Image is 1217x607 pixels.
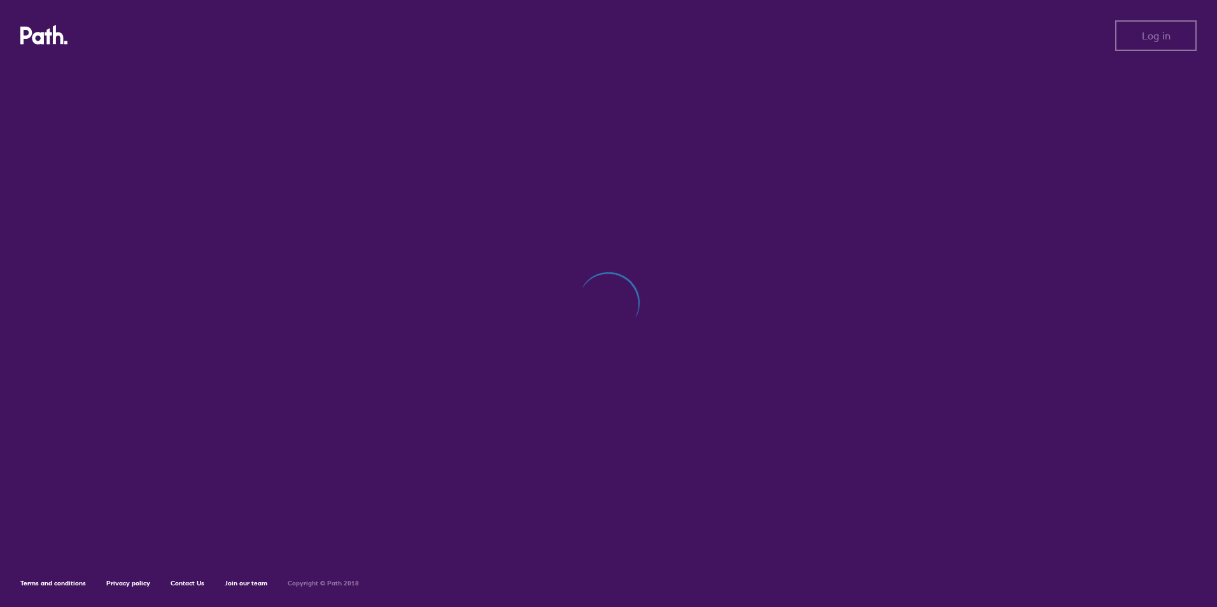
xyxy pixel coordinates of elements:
[106,579,150,587] a: Privacy policy
[20,579,86,587] a: Terms and conditions
[288,580,359,587] h6: Copyright © Path 2018
[225,579,267,587] a: Join our team
[171,579,204,587] a: Contact Us
[1142,30,1171,41] span: Log in
[1115,20,1197,51] button: Log in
